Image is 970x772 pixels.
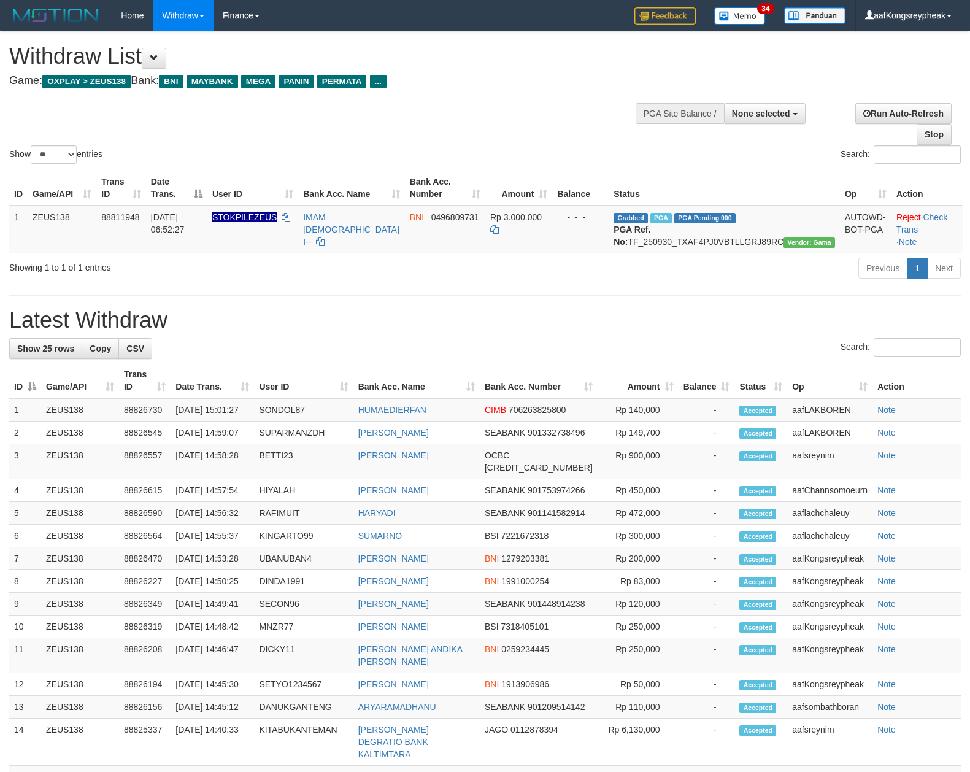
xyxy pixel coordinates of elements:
[9,398,41,422] td: 1
[877,531,896,541] a: Note
[598,570,679,593] td: Rp 83,000
[841,145,961,164] label: Search:
[41,547,119,570] td: ZEUS138
[151,212,185,234] span: [DATE] 06:52:27
[118,338,152,359] a: CSV
[528,599,585,609] span: Copy 901448914238 to clipboard
[896,212,947,234] a: Check Trans
[485,463,593,473] span: Copy 584810249634 to clipboard
[598,422,679,444] td: Rp 149,700
[9,44,634,69] h1: Withdraw List
[501,531,549,541] span: Copy 7221672318 to clipboard
[485,485,525,495] span: SEABANK
[254,673,353,696] td: SETYO1234567
[41,502,119,525] td: ZEUS138
[598,696,679,719] td: Rp 110,000
[609,171,840,206] th: Status
[254,593,353,616] td: SECON96
[254,570,353,593] td: DINDA1991
[877,622,896,631] a: Note
[9,206,28,253] td: 1
[485,644,499,654] span: BNI
[9,444,41,479] td: 3
[254,638,353,673] td: DICKY11
[9,145,102,164] label: Show entries
[119,696,171,719] td: 88826156
[9,593,41,616] td: 9
[927,258,961,279] a: Next
[650,213,672,223] span: Marked by aafsreyleap
[254,616,353,638] td: MNZR77
[317,75,367,88] span: PERMATA
[405,171,485,206] th: Bank Acc. Number: activate to sort column ascending
[891,206,963,253] td: · ·
[212,212,277,222] span: Nama rekening ada tanda titik/strip, harap diedit
[679,363,735,398] th: Balance: activate to sort column ascending
[679,616,735,638] td: -
[739,428,776,439] span: Accepted
[298,171,405,206] th: Bank Acc. Name: activate to sort column ascending
[787,363,872,398] th: Op: activate to sort column ascending
[82,338,119,359] a: Copy
[787,638,872,673] td: aafKongsreypheak
[358,428,429,438] a: [PERSON_NAME]
[17,344,74,353] span: Show 25 rows
[119,719,171,766] td: 88825337
[254,502,353,525] td: RAFIMUIT
[119,593,171,616] td: 88826349
[891,171,963,206] th: Action
[840,171,891,206] th: Op: activate to sort column ascending
[9,502,41,525] td: 5
[41,525,119,547] td: ZEUS138
[609,206,840,253] td: TF_250930_TXAF4PJ0VBTLLGRJ89RC
[598,616,679,638] td: Rp 250,000
[279,75,314,88] span: PANIN
[303,212,399,247] a: IMAM [DEMOGRAPHIC_DATA] I--
[614,225,650,247] b: PGA Ref. No:
[739,725,776,736] span: Accepted
[787,444,872,479] td: aafsreynim
[485,171,552,206] th: Amount: activate to sort column ascending
[724,103,806,124] button: None selected
[241,75,276,88] span: MEGA
[598,525,679,547] td: Rp 300,000
[787,570,872,593] td: aafKongsreypheak
[171,398,254,422] td: [DATE] 15:01:27
[9,308,961,333] h1: Latest Withdraw
[171,479,254,502] td: [DATE] 14:57:54
[679,570,735,593] td: -
[877,679,896,689] a: Note
[31,145,77,164] select: Showentries
[787,525,872,547] td: aaflachchaleuy
[119,363,171,398] th: Trans ID: activate to sort column ascending
[358,485,429,495] a: [PERSON_NAME]
[787,479,872,502] td: aafChannsomoeurn
[787,398,872,422] td: aafLAKBOREN
[485,405,506,415] span: CIMB
[41,479,119,502] td: ZEUS138
[358,508,396,518] a: HARYADI
[739,451,776,461] span: Accepted
[557,211,604,223] div: - - -
[41,444,119,479] td: ZEUS138
[634,7,696,25] img: Feedback.jpg
[917,124,952,145] a: Stop
[528,702,585,712] span: Copy 901209514142 to clipboard
[787,547,872,570] td: aafKongsreypheak
[485,554,499,563] span: BNI
[877,450,896,460] a: Note
[877,428,896,438] a: Note
[784,7,845,24] img: panduan.png
[485,428,525,438] span: SEABANK
[254,547,353,570] td: UBANUBAN4
[171,547,254,570] td: [DATE] 14:53:28
[877,405,896,415] a: Note
[907,258,928,279] a: 1
[42,75,131,88] span: OXPLAY > ZEUS138
[9,719,41,766] td: 14
[9,171,28,206] th: ID
[528,485,585,495] span: Copy 901753974266 to clipboard
[739,577,776,587] span: Accepted
[41,363,119,398] th: Game/API: activate to sort column ascending
[739,680,776,690] span: Accepted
